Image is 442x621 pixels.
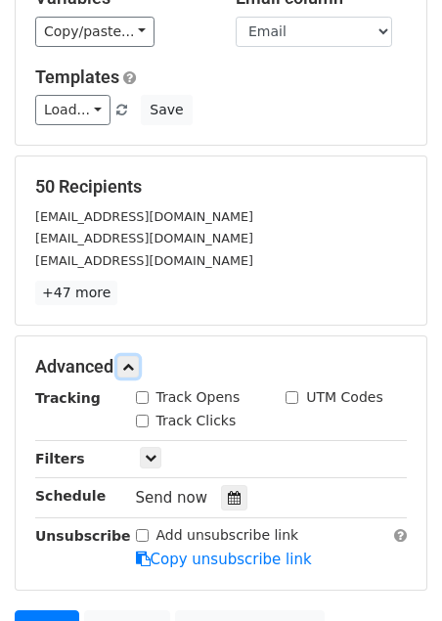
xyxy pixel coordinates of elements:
small: [EMAIL_ADDRESS][DOMAIN_NAME] [35,209,253,224]
label: Track Clicks [156,411,237,431]
a: Copy unsubscribe link [136,551,312,568]
strong: Schedule [35,488,106,504]
a: +47 more [35,281,117,305]
strong: Unsubscribe [35,528,131,544]
iframe: Chat Widget [344,527,442,621]
a: Copy/paste... [35,17,155,47]
label: Track Opens [156,387,241,408]
h5: 50 Recipients [35,176,407,198]
strong: Filters [35,451,85,466]
span: Send now [136,489,208,507]
button: Save [141,95,192,125]
h5: Advanced [35,356,407,377]
small: [EMAIL_ADDRESS][DOMAIN_NAME] [35,231,253,245]
strong: Tracking [35,390,101,406]
small: [EMAIL_ADDRESS][DOMAIN_NAME] [35,253,253,268]
a: Templates [35,67,119,87]
a: Load... [35,95,110,125]
label: Add unsubscribe link [156,525,299,546]
label: UTM Codes [306,387,382,408]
